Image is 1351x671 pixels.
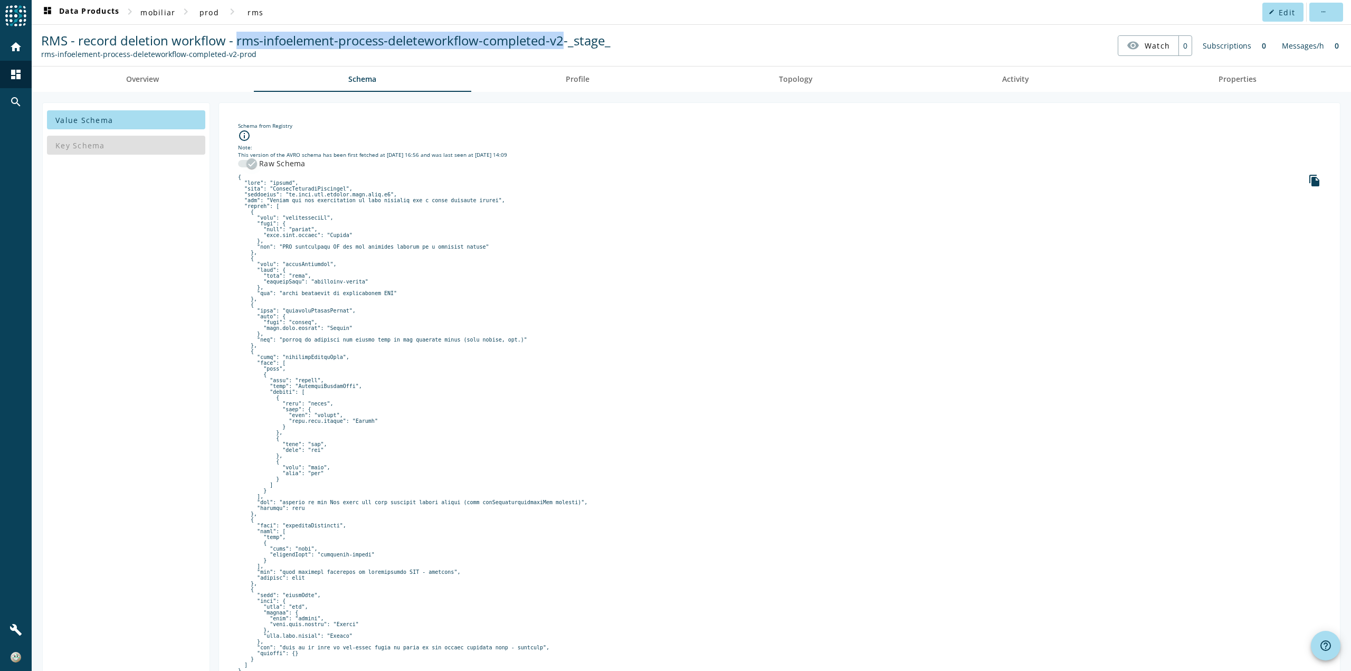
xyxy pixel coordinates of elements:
img: 6ba5e43a70a5b5a35dd732e2b94f2297 [11,652,21,663]
div: This version of the AVRO schema has been first fetched at [DATE] 16:56 and was last seen at [DATE... [238,151,1321,158]
span: Properties [1219,75,1257,83]
div: Schema from Registry [238,122,1321,129]
span: rms [248,7,263,17]
mat-icon: dashboard [9,68,22,81]
mat-icon: dashboard [41,6,54,18]
mat-icon: edit [1269,9,1274,15]
span: Value Schema [55,115,113,125]
span: Overview [126,75,159,83]
mat-icon: more_horiz [1320,9,1326,15]
mat-icon: search [9,96,22,108]
span: Data Products [41,6,119,18]
button: Value Schema [47,110,205,129]
div: Messages/h [1277,35,1329,56]
span: Watch [1145,36,1170,55]
div: 0 [1178,36,1192,55]
i: info_outline [238,129,251,142]
mat-icon: chevron_right [123,5,136,18]
div: Subscriptions [1197,35,1257,56]
mat-icon: visibility [1127,39,1139,52]
span: RMS - record deletion workflow - rms-infoelement-process-deleteworkflow-completed-v2-_stage_ [41,32,611,49]
div: Note: [238,144,1321,151]
button: Edit [1262,3,1304,22]
span: Activity [1002,75,1029,83]
mat-icon: help_outline [1319,639,1332,652]
img: spoud-logo.svg [5,5,26,26]
button: prod [192,3,226,22]
span: Topology [779,75,813,83]
label: Raw Schema [257,158,306,169]
button: rms [239,3,272,22]
mat-icon: build [9,623,22,636]
span: mobiliar [140,7,175,17]
div: 0 [1329,35,1344,56]
button: mobiliar [136,3,179,22]
i: file_copy [1308,174,1321,187]
div: 0 [1257,35,1271,56]
div: Kafka Topic: rms-infoelement-process-deleteworkflow-completed-v2-prod [41,49,611,59]
span: Schema [348,75,376,83]
button: Watch [1118,36,1178,55]
mat-icon: chevron_right [226,5,239,18]
span: prod [199,7,219,17]
span: Edit [1279,7,1295,17]
mat-icon: home [9,41,22,53]
span: Profile [566,75,589,83]
mat-icon: chevron_right [179,5,192,18]
button: Data Products [37,3,123,22]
